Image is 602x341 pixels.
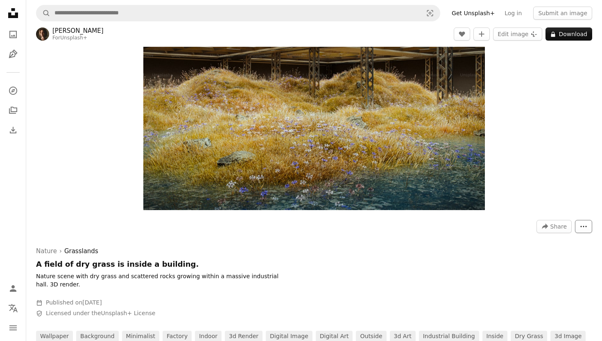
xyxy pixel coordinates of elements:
span: Share [550,220,567,233]
button: More Actions [575,220,592,233]
button: Submit an image [533,7,592,20]
form: Find visuals sitewide [36,5,440,21]
button: Menu [5,320,21,336]
a: Unsplash+ [60,35,87,41]
a: Home — Unsplash [5,5,21,23]
a: Explore [5,82,21,99]
button: Share this image [536,220,572,233]
button: Language [5,300,21,316]
a: Log in [500,7,527,20]
a: Photos [5,26,21,43]
button: Download [545,27,592,41]
a: Grasslands [64,246,98,256]
span: Licensed under the [46,309,155,318]
span: Published on [46,299,102,306]
button: Search Unsplash [36,5,50,21]
a: Log in / Sign up [5,280,21,297]
div: For [52,35,104,41]
img: Go to Alex Shuper's profile [36,27,49,41]
button: Edit image [493,27,542,41]
h1: A field of dry grass is inside a building. [36,259,282,269]
button: Add to Collection [473,27,490,41]
div: › [36,246,282,256]
a: Collections [5,102,21,119]
a: Unsplash+ License [101,310,156,316]
a: Illustrations [5,46,21,62]
time: July 26, 2025 at 12:52:19 PM GMT+1 [82,299,102,306]
button: Like [454,27,470,41]
a: [PERSON_NAME] [52,27,104,35]
a: Get Unsplash+ [447,7,500,20]
button: Visual search [420,5,440,21]
p: Nature scene with dry grass and scattered rocks growing within a massive industrial hall. 3D render. [36,272,282,289]
a: Download History [5,122,21,138]
a: Nature [36,246,57,256]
